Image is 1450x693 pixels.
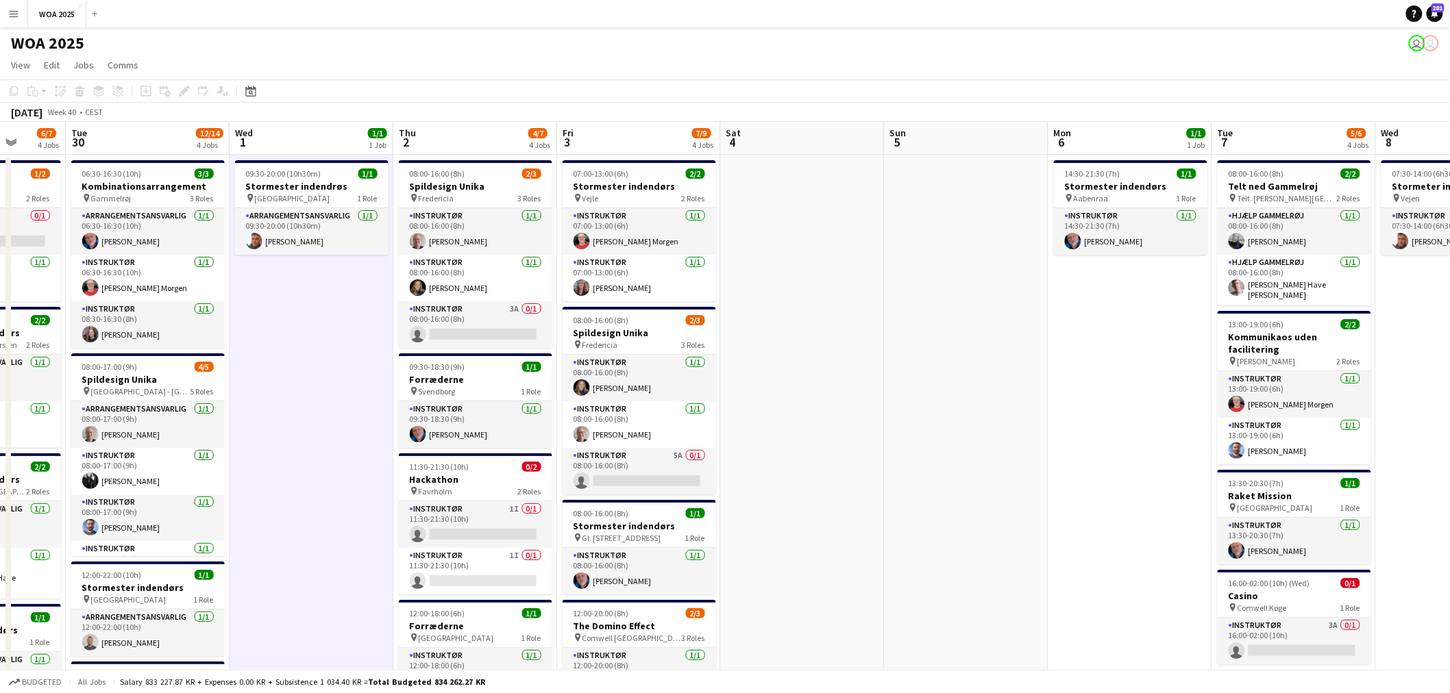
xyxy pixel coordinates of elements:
app-job-card: 12:00-22:00 (10h)1/1Stormester indendørs [GEOGRAPHIC_DATA]1 RoleArrangementsansvarlig1/112:00-22:... [71,562,225,656]
span: [PERSON_NAME] [1238,356,1296,366]
app-card-role: Hjælp Gammelrøj1/108:00-16:00 (8h)[PERSON_NAME] [1218,208,1371,255]
span: Wed [235,127,253,139]
div: 1 Job [1188,140,1205,150]
div: 4 Jobs [693,140,714,150]
app-job-card: 08:00-16:00 (8h)1/1Stormester indendørs Gl. [STREET_ADDRESS]1 RoleInstruktør1/108:00-16:00 (8h)[P... [563,500,716,594]
app-job-card: 08:00-17:00 (9h)4/5Spildesign Unika [GEOGRAPHIC_DATA] - [GEOGRAPHIC_DATA]5 RolesArrangementsansva... [71,353,225,556]
app-job-card: 11:30-21:30 (10h)0/2Hackathon Favrholm2 RolesInstruktør1I0/111:30-21:30 (10h) Instruktør1I0/111:3... [399,453,552,594]
div: 4 Jobs [38,140,59,150]
span: 3 Roles [682,633,705,643]
h3: Stormester indendrøs [235,180,389,192]
span: 1 Role [358,193,378,203]
span: 7/9 [692,128,711,138]
span: 09:30-20:00 (10h30m) [246,168,321,179]
span: Svendborg [419,386,456,396]
app-card-role: Instruktør3A0/108:00-16:00 (8h) [399,301,552,348]
span: View [11,59,30,71]
div: 08:00-16:00 (8h)2/3Spildesign Unika Fredericia3 RolesInstruktør1/108:00-16:00 (8h)[PERSON_NAME]In... [399,160,552,348]
app-card-role: Instruktør1/108:00-16:00 (8h)[PERSON_NAME] [399,208,552,255]
span: [GEOGRAPHIC_DATA] [1238,503,1313,513]
span: 4 [724,134,741,150]
span: 2 Roles [27,340,50,350]
span: 1 Role [521,633,541,643]
span: [GEOGRAPHIC_DATA] [419,633,494,643]
div: 13:30-20:30 (7h)1/1Raket Mission [GEOGRAPHIC_DATA]1 RoleInstruktør1/113:30-20:30 (7h)[PERSON_NAME] [1218,470,1371,564]
app-job-card: 06:30-16:30 (10h)3/3Kombinationsarrangement Gammelrøj3 RolesArrangementsansvarlig1/106:30-16:30 (... [71,160,225,348]
span: 1/2 [31,168,50,179]
span: 1 [233,134,253,150]
span: 11:30-21:30 (10h) [410,462,469,472]
span: 5 [888,134,907,150]
span: Vejen [1401,193,1421,203]
span: 08:00-16:00 (8h) [574,315,629,325]
span: All jobs [75,677,108,687]
button: WOA 2025 [28,1,86,27]
app-card-role: Instruktør1/108:00-17:00 (9h)[PERSON_NAME] [71,448,225,494]
app-card-role: Instruktør1/109:30-18:30 (9h)[PERSON_NAME] [399,401,552,448]
span: 1/1 [1341,478,1360,488]
span: 1/1 [31,612,50,622]
span: 8 [1379,134,1399,150]
span: 1 Role [521,386,541,396]
h3: Casino [1218,590,1371,602]
span: Comwell [GEOGRAPHIC_DATA] [582,633,682,643]
h3: Stormester indendørs [1054,180,1207,192]
span: 281 [1431,3,1445,12]
span: Fredericia [582,340,618,350]
app-job-card: 16:00-02:00 (10h) (Wed)0/1Casino Comwell Køge1 RoleInstruktør3A0/116:00-02:00 (10h) [1218,570,1371,664]
div: 09:30-18:30 (9h)1/1Forræderne Svendborg1 RoleInstruktør1/109:30-18:30 (9h)[PERSON_NAME] [399,353,552,448]
span: 5 Roles [191,386,214,396]
span: 2 Roles [1337,193,1360,203]
app-card-role: Hjælp Gammelrøj1/108:00-16:00 (8h)[PERSON_NAME] Have [PERSON_NAME] [1218,255,1371,305]
app-job-card: 08:00-16:00 (8h)2/3Spildesign Unika Fredericia3 RolesInstruktør1/108:00-16:00 (8h)[PERSON_NAME]In... [563,307,716,494]
span: 1/1 [1187,128,1206,138]
span: 12:00-20:00 (8h) [574,608,629,618]
span: 5/6 [1347,128,1366,138]
span: 13:30-20:30 (7h) [1229,478,1284,488]
span: 4/7 [528,128,548,138]
span: 3 Roles [682,340,705,350]
span: [GEOGRAPHIC_DATA] [255,193,330,203]
span: 2/2 [31,315,50,325]
span: Tue [71,127,87,139]
a: Comms [102,56,144,74]
div: 14:30-21:30 (7h)1/1Stormester indendørs Aabenraa1 RoleInstruktør1/114:30-21:30 (7h)[PERSON_NAME] [1054,160,1207,255]
span: 08:00-16:00 (8h) [410,168,465,179]
span: 09:30-18:30 (9h) [410,362,465,372]
app-card-role: Instruktør3A0/116:00-02:00 (10h) [1218,618,1371,664]
h3: Kombinationsarrangement [71,180,225,192]
span: 1 Role [1340,603,1360,613]
span: Comms [108,59,138,71]
h3: Stormester indendørs [71,581,225,594]
span: Total Budgeted 834 262.27 KR [368,677,485,687]
span: Thu [399,127,416,139]
app-card-role: Arrangementsansvarlig1/108:00-17:00 (9h)[PERSON_NAME] [71,401,225,448]
app-card-role: Instruktør1/108:00-16:00 (8h)[PERSON_NAME] [563,355,716,401]
a: Edit [38,56,65,74]
span: Gammelrøj [91,193,132,203]
app-card-role: Instruktør1/106:30-16:30 (10h)[PERSON_NAME] Morgen [71,255,225,301]
span: Week 40 [45,107,79,117]
app-card-role: Instruktør1/107:00-13:00 (6h)[PERSON_NAME] [563,255,716,301]
span: 2 Roles [682,193,705,203]
span: 3 [561,134,574,150]
span: Jobs [73,59,94,71]
span: Wed [1381,127,1399,139]
h3: Hackathon [399,473,552,486]
span: 08:00-16:00 (8h) [1229,168,1284,179]
h3: Spildesign Unika [399,180,552,192]
span: 3 Roles [191,193,214,203]
app-job-card: 13:00-19:00 (6h)2/2Kommunikaos uden facilitering [PERSON_NAME]2 RolesInstruktør1/113:00-19:00 (6h... [1218,311,1371,464]
app-card-role: Instruktør1/108:00-17:00 (9h)[PERSON_NAME] [71,494,225,541]
span: Fredericia [419,193,454,203]
span: [GEOGRAPHIC_DATA] - [GEOGRAPHIC_DATA] [91,386,191,396]
app-job-card: 08:00-16:00 (8h)2/2Telt ned Gammelrøj Telt. [PERSON_NAME][GEOGRAPHIC_DATA]2 RolesHjælp Gammelrøj1... [1218,160,1371,305]
span: 6/7 [37,128,56,138]
span: 2/3 [522,168,541,179]
span: Tue [1218,127,1233,139]
span: 2/3 [686,315,705,325]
